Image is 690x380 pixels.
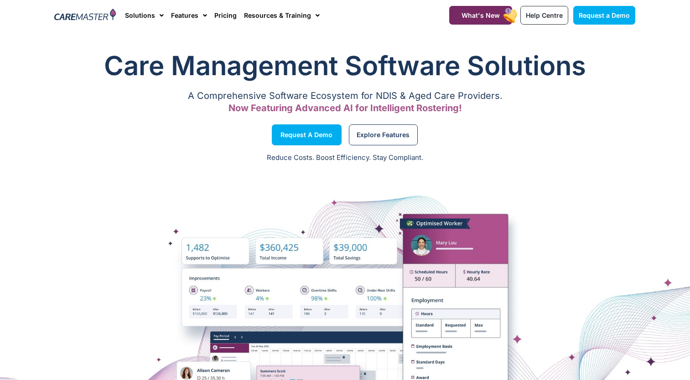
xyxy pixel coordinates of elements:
[579,11,630,19] span: Request a Demo
[55,93,636,99] p: A Comprehensive Software Ecosystem for NDIS & Aged Care Providers.
[462,11,500,19] span: What's New
[349,124,418,145] a: Explore Features
[55,47,636,84] h1: Care Management Software Solutions
[357,133,410,137] span: Explore Features
[272,124,342,145] a: Request a Demo
[280,133,332,137] span: Request a Demo
[228,103,462,113] span: Now Featuring Advanced AI for Intelligent Rostering!
[54,9,116,22] img: CareMaster Logo
[526,11,563,19] span: Help Centre
[449,6,512,25] a: What's New
[520,6,568,25] a: Help Centre
[5,153,685,163] p: Reduce Costs. Boost Efficiency. Stay Compliant.
[573,6,635,25] a: Request a Demo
